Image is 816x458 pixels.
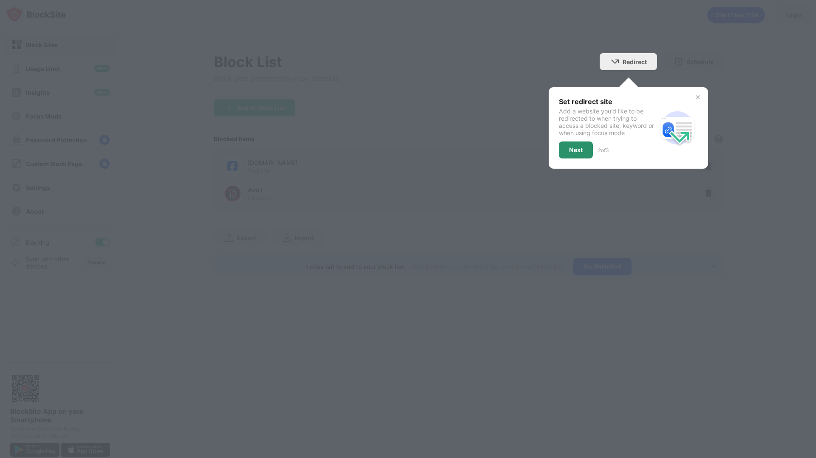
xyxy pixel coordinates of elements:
[623,58,647,65] div: Redirect
[559,97,657,106] div: Set redirect site
[598,147,609,153] div: 2 of 3
[694,94,701,101] img: x-button.svg
[569,147,583,153] div: Next
[657,107,698,148] img: redirect.svg
[559,107,657,136] div: Add a website you’d like to be redirected to when trying to access a blocked site, keyword or whe...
